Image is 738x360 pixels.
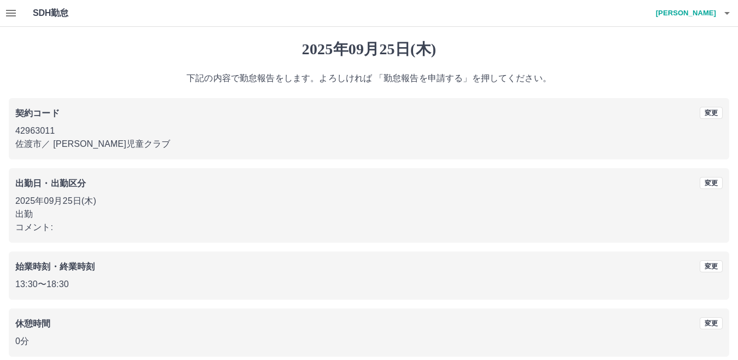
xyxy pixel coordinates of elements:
[15,124,723,138] p: 42963011
[15,138,723,151] p: 佐渡市 ／ [PERSON_NAME]児童クラブ
[15,262,95,271] b: 始業時刻・終業時刻
[9,72,729,85] p: 下記の内容で勤怠報告をします。よろしければ 「勤怠報告を申請する」を押してください。
[15,195,723,208] p: 2025年09月25日(木)
[9,40,729,59] h1: 2025年09月25日(木)
[15,108,60,118] b: 契約コード
[15,319,51,328] b: 休憩時間
[15,208,723,221] p: 出勤
[15,221,723,234] p: コメント:
[15,278,723,291] p: 13:30 〜 18:30
[15,179,86,188] b: 出勤日・出勤区分
[15,335,723,348] p: 0分
[700,107,723,119] button: 変更
[700,260,723,272] button: 変更
[700,317,723,329] button: 変更
[700,177,723,189] button: 変更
